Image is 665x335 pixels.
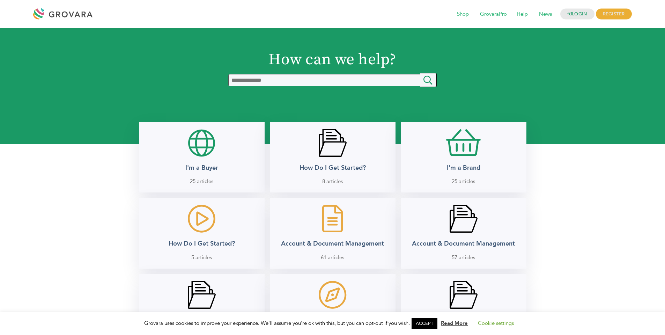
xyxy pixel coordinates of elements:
span: Shop [452,8,474,21]
a: Shop [452,10,474,18]
a: Help [512,10,533,18]
a: ACCEPT [412,318,437,329]
img: betterdocs-category-icon [450,281,478,309]
a: Read More [441,320,468,327]
span: 25 articles [452,177,475,185]
span: Help [512,8,533,21]
h2: I'm a Brand [447,164,480,172]
a: I'm a Buyer 25 articles [139,122,265,192]
h2: Account & Document Management [281,240,384,248]
span: 57 articles [452,254,475,262]
a: LOGIN [560,9,594,20]
span: 8 articles [322,177,343,185]
h2: Account & Document Management [412,240,515,248]
a: How Do I Get Started? 5 articles [139,198,265,268]
h1: How can we help? [139,36,526,70]
span: Grovara uses cookies to improve your experience. We'll assume you're ok with this, but you can op... [144,320,521,327]
a: I'm a Brand 25 articles [401,122,526,192]
a: betterdocs-category-icon Account & Document Management 57 articles [401,198,526,268]
span: GrovaraPro [475,8,512,21]
img: betterdocs-category-icon [319,129,347,157]
span: 25 articles [190,177,213,185]
span: 5 articles [191,254,212,262]
a: GrovaraPro [475,10,512,18]
a: Account & Document Management 61 articles [270,198,396,268]
a: Cookie settings [478,320,514,327]
h2: How Do I Get Started? [300,164,366,172]
span: News [534,8,557,21]
img: betterdocs-category-icon [450,205,478,233]
img: betterdocs-category-icon [188,281,216,309]
h2: I'm a Buyer [185,164,218,172]
h2: How Do I Get Started? [169,240,235,248]
span: 61 articles [321,254,344,262]
a: betterdocs-category-icon How Do I Get Started? 8 articles [270,122,396,192]
span: REGISTER [596,9,632,20]
a: News [534,10,557,18]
